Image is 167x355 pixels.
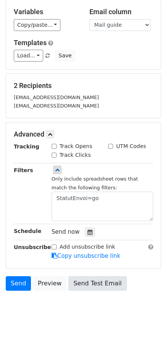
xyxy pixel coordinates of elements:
a: Send Test Email [68,276,126,291]
small: Only include spreadsheet rows that match the following filters: [52,176,138,191]
a: Copy/paste... [14,19,60,31]
a: Copy unsubscribe link [52,252,120,259]
iframe: Chat Widget [129,318,167,355]
strong: Unsubscribe [14,244,51,250]
a: Send [6,276,31,291]
small: [EMAIL_ADDRESS][DOMAIN_NAME] [14,94,99,100]
h5: Variables [14,8,78,16]
strong: Filters [14,167,33,173]
strong: Schedule [14,228,41,234]
h5: Advanced [14,130,153,138]
a: Preview [33,276,66,291]
label: Track Opens [60,142,92,150]
h5: 2 Recipients [14,81,153,90]
button: Save [55,50,75,62]
label: UTM Codes [116,142,146,150]
div: Widget de chat [129,318,167,355]
label: Track Clicks [60,151,91,159]
h5: Email column [89,8,154,16]
small: [EMAIL_ADDRESS][DOMAIN_NAME] [14,103,99,109]
a: Templates [14,39,47,47]
strong: Tracking [14,143,39,150]
span: Send now [52,228,80,235]
a: Load... [14,50,43,62]
label: Add unsubscribe link [60,243,115,251]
